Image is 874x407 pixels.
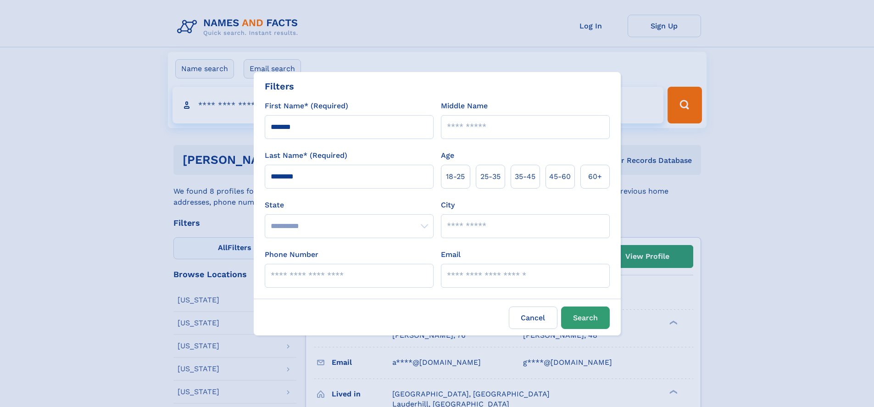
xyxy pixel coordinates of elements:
label: Age [441,150,454,161]
span: 60+ [588,171,602,182]
button: Search [561,307,610,329]
label: Phone Number [265,249,318,260]
span: 18‑25 [446,171,465,182]
label: State [265,200,434,211]
label: Cancel [509,307,557,329]
span: 45‑60 [549,171,571,182]
span: 25‑35 [480,171,501,182]
span: 35‑45 [515,171,535,182]
div: Filters [265,79,294,93]
label: City [441,200,455,211]
label: First Name* (Required) [265,100,348,112]
label: Last Name* (Required) [265,150,347,161]
label: Email [441,249,461,260]
label: Middle Name [441,100,488,112]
